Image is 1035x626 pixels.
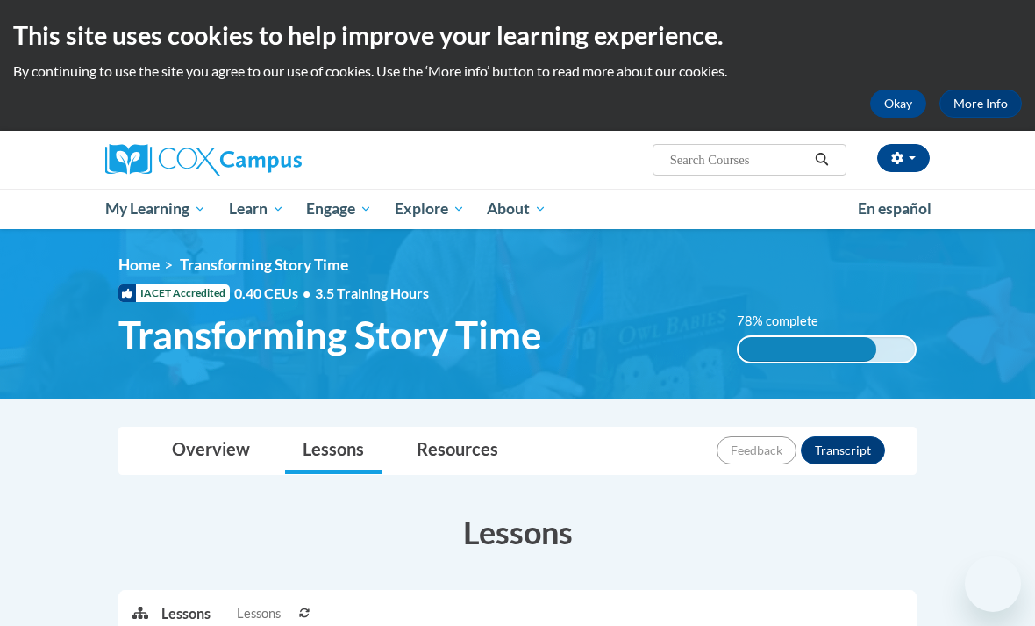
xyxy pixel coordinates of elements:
span: Lessons [237,604,281,623]
span: Transforming Story Time [180,255,348,274]
button: Account Settings [877,144,930,172]
a: Overview [154,428,268,474]
span: 3.5 Training Hours [315,284,429,301]
iframe: Button to launch messaging window [965,556,1021,612]
button: Search [809,149,835,170]
span: 0.40 CEUs [234,284,315,303]
span: IACET Accredited [118,284,230,302]
span: • [303,284,310,301]
p: By continuing to use the site you agree to our use of cookies. Use the ‘More info’ button to read... [13,61,1022,81]
span: About [487,198,546,219]
button: Okay [870,90,926,118]
span: Explore [395,198,465,219]
label: 78% complete [737,312,838,331]
div: 78% complete [739,337,876,362]
span: Transforming Story Time [118,312,542,358]
span: Learn [229,198,284,219]
a: My Learning [94,189,218,229]
a: Explore [383,189,476,229]
a: Lessons [285,428,382,474]
h2: This site uses cookies to help improve your learning experience. [13,18,1022,53]
span: My Learning [105,198,206,219]
span: Engage [306,198,372,219]
a: Home [118,255,160,274]
button: Transcript [801,436,885,464]
h3: Lessons [118,510,917,554]
span: En español [858,199,931,218]
a: Resources [399,428,516,474]
img: Cox Campus [105,144,302,176]
a: Cox Campus [105,144,362,176]
a: More Info [939,90,1022,118]
input: Search Courses [668,149,809,170]
a: Learn [218,189,296,229]
a: Engage [295,189,383,229]
p: Lessons [161,604,211,623]
a: About [476,189,559,229]
a: En español [846,191,943,227]
button: Feedback [717,436,796,464]
div: Main menu [92,189,943,229]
